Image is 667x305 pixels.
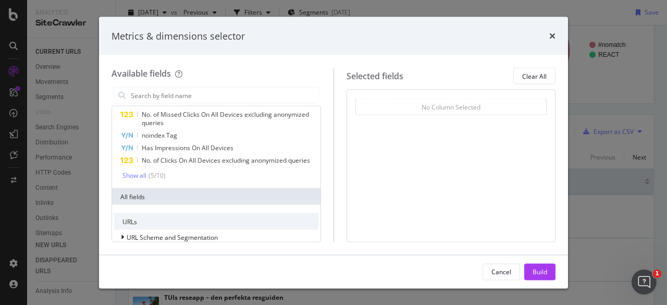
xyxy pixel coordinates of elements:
[347,70,403,82] div: Selected fields
[491,267,511,276] div: Cancel
[146,171,166,180] div: ( 5 / 10 )
[127,233,218,241] span: URL Scheme and Segmentation
[99,17,568,288] div: modal
[122,172,146,179] div: Show all
[549,29,555,43] div: times
[422,102,480,111] div: No Column Selected
[522,71,547,80] div: Clear All
[483,263,520,280] button: Cancel
[513,68,555,84] button: Clear All
[112,68,171,79] div: Available fields
[130,88,318,103] input: Search by field name
[653,270,661,278] span: 1
[632,270,657,295] iframe: Intercom live chat
[533,267,547,276] div: Build
[112,29,245,43] div: Metrics & dimensions selector
[112,188,320,205] div: All fields
[142,143,233,152] span: Has Impressions On All Devices
[142,110,309,127] span: No. of Missed Clicks On All Devices excluding anonymized queries
[142,131,177,140] span: noindex Tag
[524,263,555,280] button: Build
[142,156,310,165] span: No. of Clicks On All Devices excluding anonymized queries
[114,213,318,230] div: URLs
